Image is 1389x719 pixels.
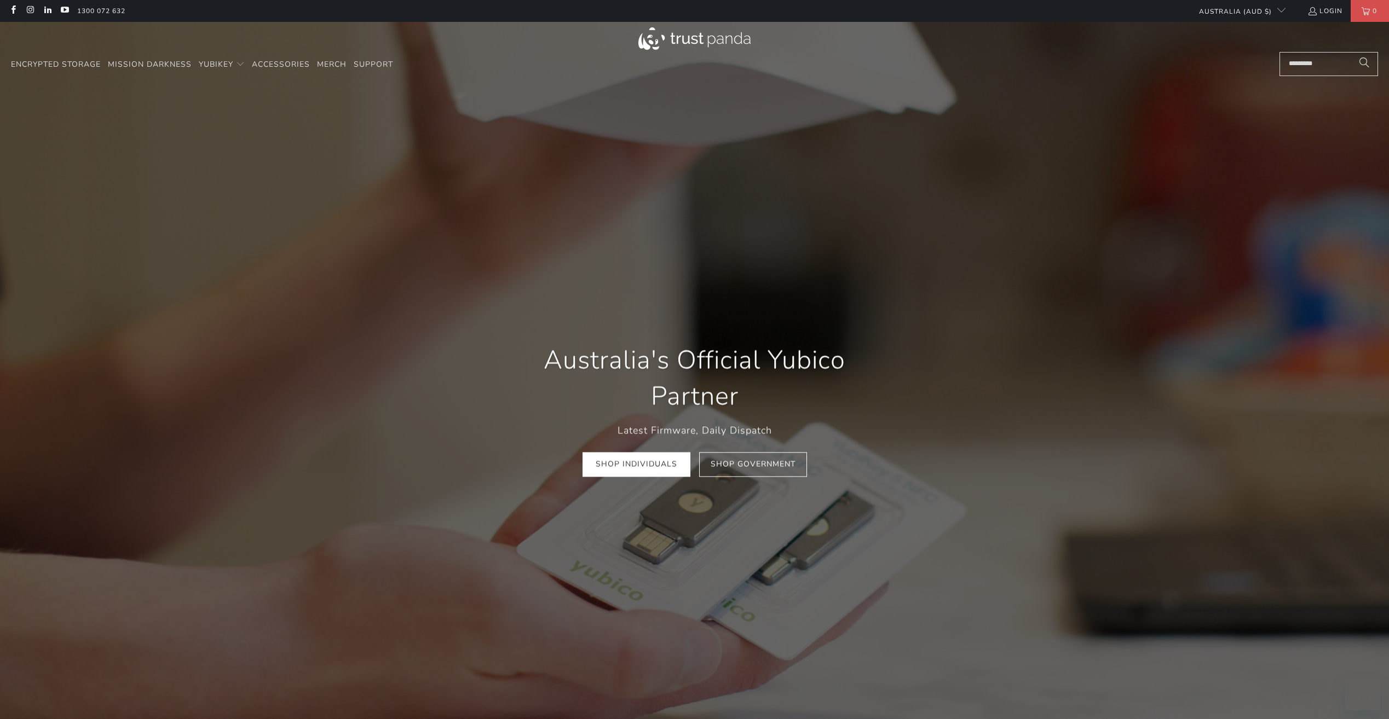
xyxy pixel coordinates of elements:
iframe: Button to launch messaging window [1345,675,1380,710]
a: Trust Panda Australia on Instagram [25,7,34,15]
a: Mission Darkness [108,52,192,78]
summary: YubiKey [199,52,245,78]
a: Login [1307,5,1342,17]
a: Merch [317,52,347,78]
span: Support [354,59,393,69]
h1: Australia's Official Yubico Partner [514,343,875,415]
span: Mission Darkness [108,59,192,69]
a: Accessories [252,52,310,78]
a: Trust Panda Australia on LinkedIn [43,7,52,15]
span: Merch [317,59,347,69]
a: Trust Panda Australia on YouTube [60,7,69,15]
span: YubiKey [199,59,233,69]
img: Trust Panda Australia [638,27,751,50]
nav: Translation missing: en.navigation.header.main_nav [11,52,393,78]
input: Search... [1280,52,1378,76]
a: Support [354,52,393,78]
a: Shop Individuals [583,452,690,477]
a: 1300 072 632 [77,5,125,17]
a: Shop Government [699,452,807,477]
button: Search [1351,52,1378,76]
span: Encrypted Storage [11,59,101,69]
p: Latest Firmware, Daily Dispatch [514,422,875,438]
span: Accessories [252,59,310,69]
a: Trust Panda Australia on Facebook [8,7,18,15]
a: Encrypted Storage [11,52,101,78]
